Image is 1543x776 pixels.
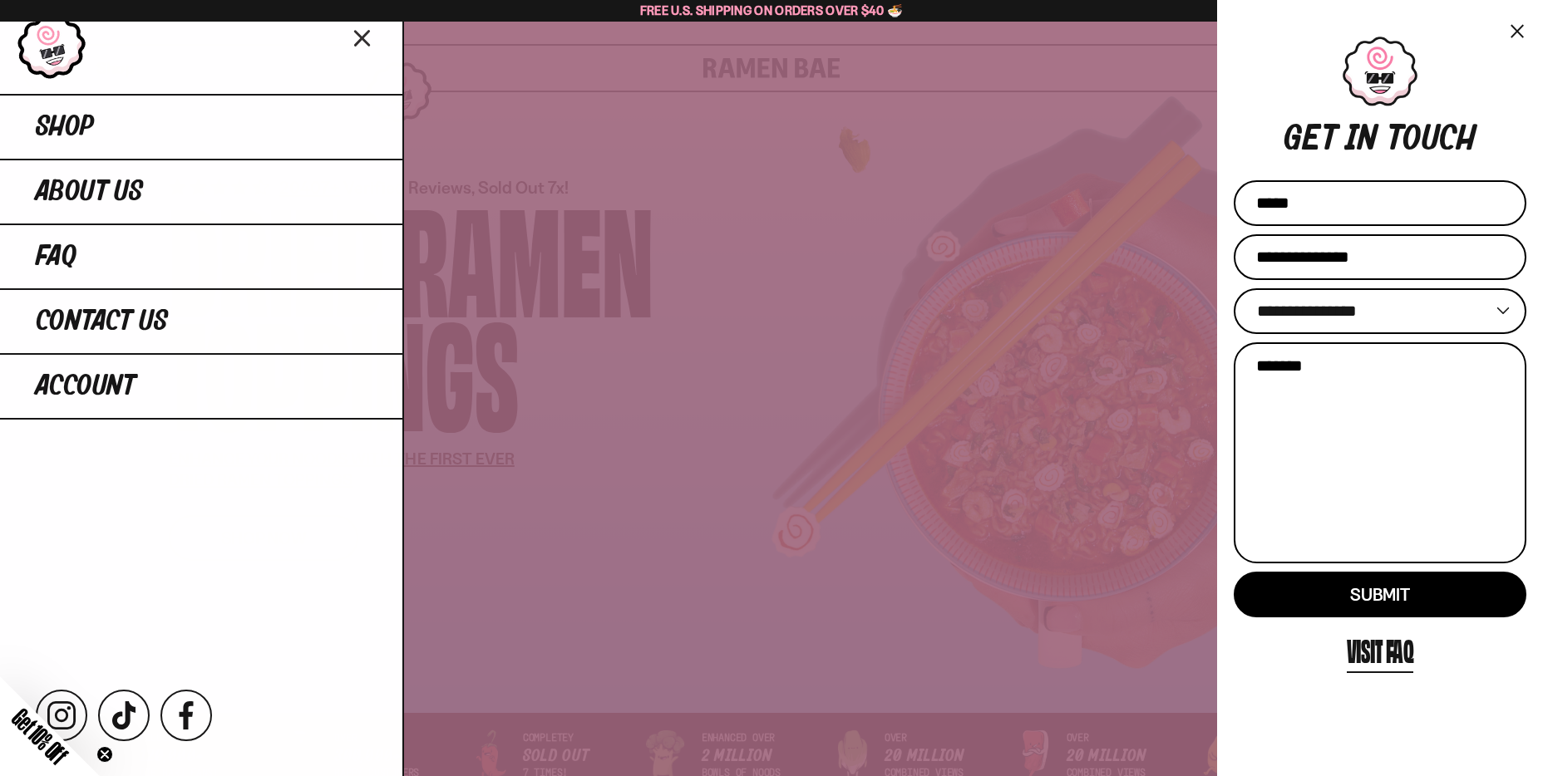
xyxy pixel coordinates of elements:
[1346,123,1378,160] div: in
[36,242,76,272] span: FAQ
[1234,572,1526,617] button: Submit
[348,22,377,52] button: Close menu
[36,177,143,207] span: About Us
[1347,626,1414,674] a: Visit FAQ
[640,2,904,18] span: Free U.S. Shipping on Orders over $40 🍜
[36,307,168,336] span: Contact Us
[96,746,113,763] button: Close teaser
[7,704,72,769] span: Get 10% Off
[36,112,94,142] span: Shop
[36,371,136,401] span: Account
[1284,123,1337,160] div: Get
[1350,584,1409,605] span: Submit
[1387,123,1476,160] div: touch
[1508,20,1526,43] button: Close menu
